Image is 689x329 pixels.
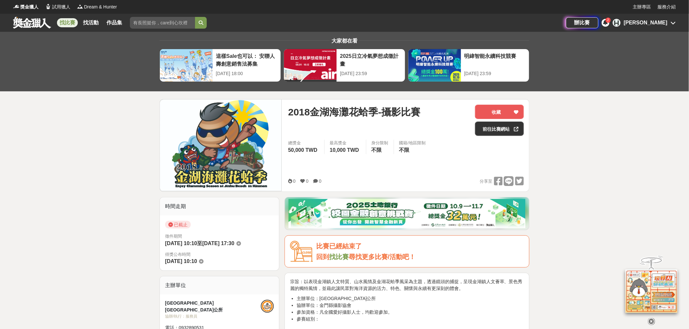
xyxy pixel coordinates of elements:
[288,199,526,228] img: d20b4788-230c-4a26-8bab-6e291685a538.png
[165,221,191,229] span: 已截止
[480,177,492,186] span: 分享至
[399,140,426,146] div: 國籍/地區限制
[20,4,38,10] span: 獎金獵人
[319,178,322,184] span: 0
[202,241,234,246] span: [DATE] 17:30
[130,17,195,29] input: 有長照挺你，care到心坎裡！青春出手，拍出照顧 影音徵件活動
[330,147,359,153] span: 10,000 TWD
[13,3,20,10] img: Logo
[372,140,388,146] div: 身分限制
[80,18,101,27] a: 找活動
[316,253,329,260] span: 回到
[77,4,117,10] a: LogoDream & Hunter
[165,241,197,246] span: [DATE] 10:10
[45,3,51,10] img: Logo
[57,18,78,27] a: 找比賽
[297,316,524,322] li: 參賽組別：
[216,70,277,77] div: [DATE] 18:00
[45,4,70,10] a: Logo試用獵人
[165,313,261,319] div: 協辦/執行： 服務員
[197,241,202,246] span: 至
[284,49,405,82] a: 2025日立冷氣夢想成徵計畫[DATE] 23:59
[306,178,309,184] span: 0
[607,18,609,22] span: 2
[340,70,401,77] div: [DATE] 23:59
[160,276,279,295] div: 主辦單位
[160,99,282,191] img: Cover Image
[408,49,529,82] a: 明緯智能永續科技競賽[DATE] 23:59
[464,52,526,67] div: 明緯智能永續科技競賽
[399,147,410,153] span: 不限
[330,38,359,44] span: 大家都在看
[160,197,279,216] div: 時間走期
[165,258,197,264] span: [DATE] 10:10
[658,4,676,10] a: 服務介紹
[288,105,421,119] span: 2018金湖海灘花蛤季-攝影比賽
[297,309,524,316] li: 參加資格：凡全國愛好攝影人士，均歡迎參加。
[330,140,361,146] span: 最高獎金
[613,19,621,27] div: H
[624,19,668,27] div: [PERSON_NAME]
[165,300,261,313] div: [GEOGRAPHIC_DATA][GEOGRAPHIC_DATA]公所
[13,4,38,10] a: Logo獎金獵人
[297,295,524,302] li: 主辦單位：[GEOGRAPHIC_DATA]公所
[626,269,678,312] img: d2146d9a-e6f6-4337-9592-8cefde37ba6b.png
[216,52,277,67] div: 這樣Sale也可以： 安聯人壽創意銷售法募集
[104,18,125,27] a: 作品集
[372,147,382,153] span: 不限
[84,4,117,10] span: Dream & Hunter
[165,234,182,239] span: 徵件期間
[633,4,651,10] a: 主辦專區
[475,122,524,136] a: 前往比賽網站
[290,278,524,292] p: 宗旨：以表現金湖鎮人文特質、山水風情及金湖花蛤季風采為主題，透過鏡頭的捕捉，呈現金湖鎮人文薈萃、景色秀麗的獨特風情，並藉此讓民眾對海洋資源的活力、特色、關懷與永續有更深刻的體會。
[566,17,598,28] a: 辦比賽
[340,52,401,67] div: 2025日立冷氣夢想成徵計畫
[475,105,524,119] button: 收藏
[165,251,274,258] span: 得獎公布時間
[288,140,319,146] span: 總獎金
[297,302,524,309] li: 協辦單位：金門縣攝影協會
[293,178,296,184] span: 0
[349,253,416,260] span: 尋找更多比賽/活動吧！
[329,253,349,260] a: 找比賽
[160,49,281,82] a: 這樣Sale也可以： 安聯人壽創意銷售法募集[DATE] 18:00
[316,241,524,252] div: 比賽已經結束了
[52,4,70,10] span: 試用獵人
[464,70,526,77] div: [DATE] 23:59
[288,147,317,153] span: 50,000 TWD
[77,3,83,10] img: Logo
[290,241,313,262] img: Icon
